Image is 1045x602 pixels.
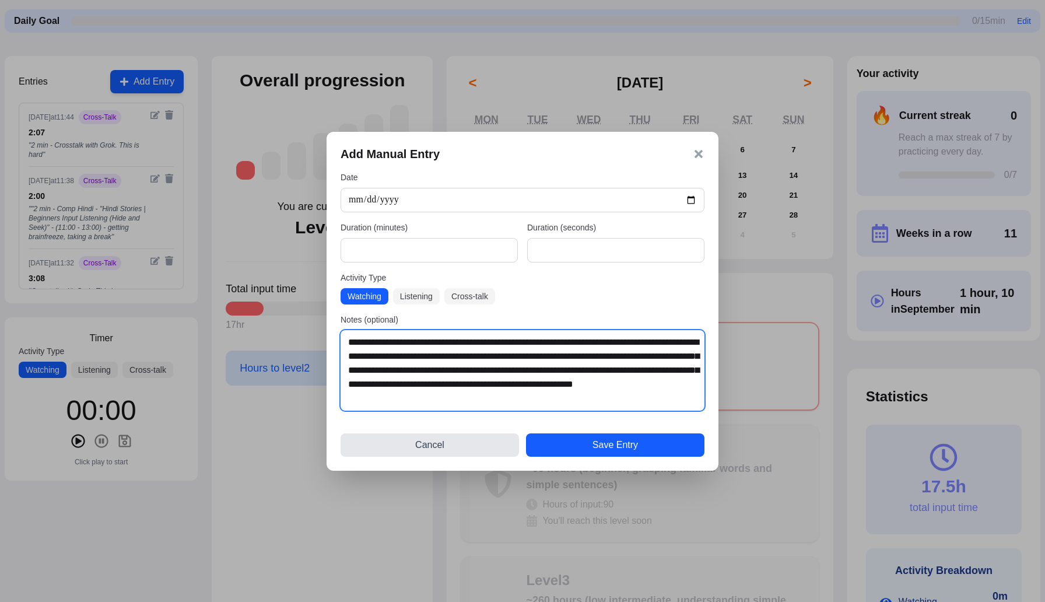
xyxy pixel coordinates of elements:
button: Listening [393,288,440,304]
button: Watching [341,288,388,304]
button: Save Entry [526,433,704,457]
label: Date [341,171,704,183]
h3: Add Manual Entry [341,146,440,162]
label: Duration (seconds) [527,222,704,233]
label: Notes (optional) [341,314,704,325]
label: Duration (minutes) [341,222,518,233]
button: Cross-talk [444,288,495,304]
label: Activity Type [341,272,704,283]
button: Cancel [341,433,519,457]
